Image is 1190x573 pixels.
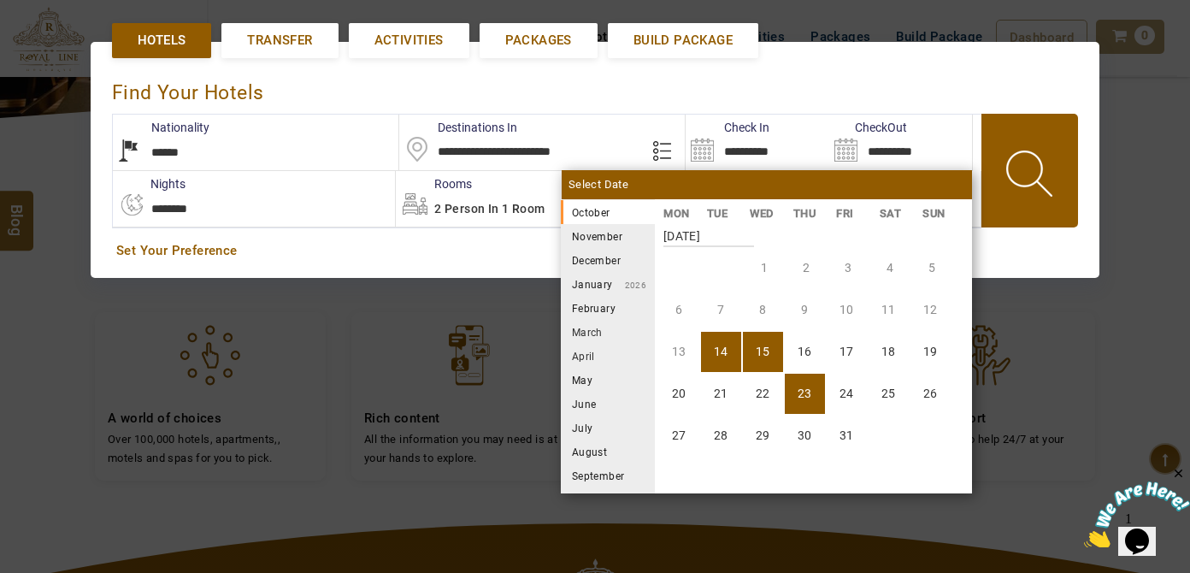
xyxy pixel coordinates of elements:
li: Sunday, 26 October 2025 [910,374,951,414]
li: June [561,392,655,416]
li: Wednesday, 29 October 2025 [743,416,783,456]
li: September [561,464,655,487]
li: Sunday, 19 October 2025 [910,332,951,372]
span: Packages [505,32,572,50]
li: Tuesday, 14 October 2025 [701,332,741,372]
input: Search [686,115,828,170]
li: July [561,416,655,440]
li: Wednesday, 15 October 2025 [743,332,783,372]
label: Nationality [113,119,209,136]
li: Monday, 27 October 2025 [659,416,699,456]
span: 1 [7,7,14,21]
li: Friday, 24 October 2025 [827,374,867,414]
li: Tuesday, 28 October 2025 [701,416,741,456]
div: Find Your Hotels [112,63,1078,114]
a: Activities [349,23,469,58]
li: Thursday, 16 October 2025 [785,332,825,372]
li: MON [655,204,698,222]
li: October [561,200,655,224]
li: Saturday, 25 October 2025 [869,374,909,414]
li: May [561,368,655,392]
span: 2 Person in 1 Room [434,202,545,216]
a: Set Your Preference [116,242,1074,260]
li: THU [784,204,828,222]
span: Activities [374,32,444,50]
li: February [561,296,655,320]
li: Friday, 31 October 2025 [827,416,867,456]
li: Saturday, 18 October 2025 [869,332,909,372]
a: Packages [480,23,598,58]
div: Select Date [562,170,972,199]
a: Hotels [112,23,211,58]
li: Tuesday, 21 October 2025 [701,374,741,414]
span: Build Package [633,32,733,50]
a: Build Package [608,23,758,58]
li: Wednesday, 22 October 2025 [743,374,783,414]
label: Check In [686,119,769,136]
li: August [561,440,655,464]
span: Hotels [138,32,186,50]
input: Search [829,115,972,170]
li: Friday, 17 October 2025 [827,332,867,372]
span: Transfer [247,32,312,50]
li: January [561,272,655,296]
li: TUE [698,204,741,222]
li: December [561,248,655,272]
iframe: chat widget [1084,466,1190,547]
li: April [561,344,655,368]
li: Thursday, 23 October 2025 [785,374,825,414]
li: Monday, 20 October 2025 [659,374,699,414]
a: Transfer [221,23,338,58]
li: November [561,224,655,248]
strong: [DATE] [663,216,754,247]
li: March [561,320,655,344]
li: SAT [870,204,914,222]
label: nights [112,175,186,192]
li: FRI [828,204,871,222]
small: 2025 [610,209,730,218]
li: WED [741,204,785,222]
label: Destinations In [399,119,517,136]
label: CheckOut [829,119,907,136]
label: Rooms [396,175,472,192]
li: Thursday, 30 October 2025 [785,416,825,456]
li: SUN [914,204,957,222]
small: 2026 [613,281,647,290]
